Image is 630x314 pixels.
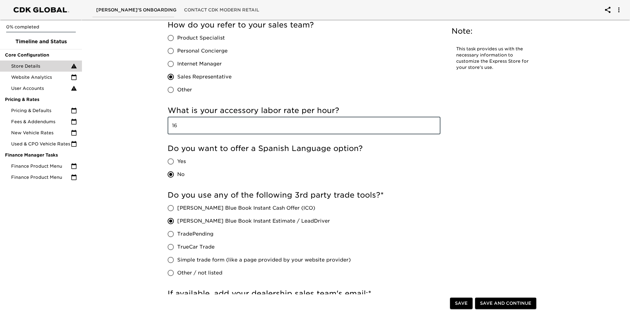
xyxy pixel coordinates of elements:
span: Other / not listed [177,269,222,277]
span: Pricing & Rates [5,96,77,103]
span: No [177,171,185,178]
span: Finance Manager Tasks [5,152,77,158]
span: Contact CDK Modern Retail [184,6,259,14]
h5: What is your accessory labor rate per hour? [168,106,440,115]
span: Save and Continue [480,300,531,308]
button: account of current user [600,2,615,17]
span: Timeline and Status [5,38,77,45]
span: New Vehicle Rates [11,130,71,136]
span: Simple trade form (like a page provided by your website provider) [177,256,351,264]
span: Pricing & Defaults [11,107,71,114]
h5: Do you use any of the following 3rd party trade tools? [168,190,440,200]
input: Example: $120 [168,117,440,134]
button: Save and Continue [475,298,536,309]
p: This task provides us with the necessary information to customize the Express Store for your stor... [456,46,530,71]
span: TrueCar Trade [177,243,215,251]
h5: If available, add your dealership sales team's email: [168,289,440,299]
span: Personal Concierge [177,47,228,55]
p: 0% completed [6,24,76,30]
span: Other [177,86,192,94]
span: Save [455,300,468,308]
span: [PERSON_NAME] Blue Book Instant Estimate / LeadDriver [177,217,330,225]
span: Used & CPO Vehicle Rates [11,141,71,147]
h5: Do you want to offer a Spanish Language option? [168,144,440,153]
span: [PERSON_NAME]'s Onboarding [96,6,177,14]
button: account of current user [611,2,626,17]
span: Finance Product Menu [11,163,71,169]
span: Finance Product Menu [11,174,71,180]
span: User Accounts [11,85,71,91]
span: Fees & Addendums [11,119,71,125]
span: Core Configuration [5,52,77,58]
span: Store Details [11,63,71,69]
span: [PERSON_NAME] Blue Book Instant Cash Offer (ICO) [177,204,315,212]
h5: Note: [452,26,535,36]
button: Save [450,298,473,309]
span: Yes [177,158,186,165]
span: TradePending [177,230,213,238]
span: Sales Representative [177,73,232,81]
h5: How do you refer to your sales team? [168,20,440,30]
span: Internet Manager [177,60,222,68]
span: Product Specialist [177,34,225,42]
span: Website Analytics [11,74,71,80]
